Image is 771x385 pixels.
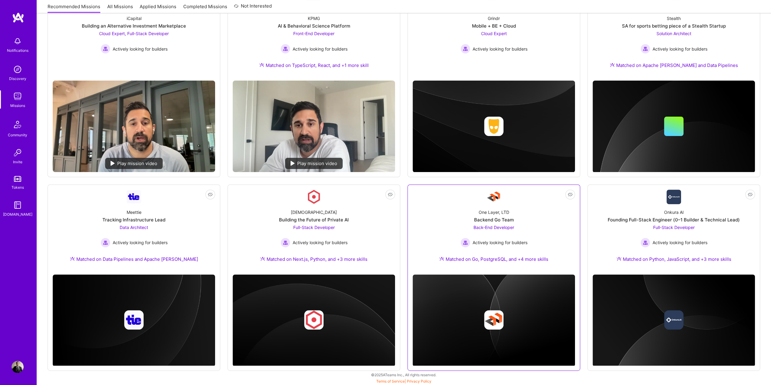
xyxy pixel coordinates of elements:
[14,176,21,182] img: tokens
[472,23,516,29] div: Mobile + BE + Cloud
[307,190,321,204] img: Company Logo
[653,239,707,246] span: Actively looking for builders
[8,132,27,138] div: Community
[12,184,24,191] div: Tokens
[376,379,405,383] a: Terms of Service
[12,35,24,47] img: bell
[593,274,755,367] img: cover
[183,3,227,13] a: Completed Missions
[487,190,501,204] img: Company Logo
[413,274,575,367] img: cover
[208,192,213,197] i: icon EyeClosed
[593,81,755,173] img: cover
[101,44,110,54] img: Actively looking for builders
[70,256,75,261] img: Ateam Purple Icon
[7,47,28,54] div: Notifications
[12,12,24,23] img: logo
[233,274,395,367] img: cover
[593,190,755,270] a: Company LogoOnkura AIFounding Full-Stack Engineer (0–1 Builder & Technical Lead)Full-Stack Develo...
[260,256,265,261] img: Ateam Purple Icon
[293,225,335,230] span: Full-Stack Developer
[285,158,343,169] div: Play mission video
[388,192,393,197] i: icon EyeClosed
[259,62,264,67] img: Ateam Purple Icon
[616,256,621,261] img: Ateam Purple Icon
[610,62,615,67] img: Ateam Purple Icon
[113,46,168,52] span: Actively looking for builders
[127,15,141,22] div: iCapital
[107,3,133,13] a: All Missions
[101,238,110,247] img: Actively looking for builders
[653,46,707,52] span: Actively looking for builders
[279,217,349,223] div: Building the Future of Private AI
[99,31,169,36] span: Cloud Expert, Full-Stack Developer
[460,238,470,247] img: Actively looking for builders
[13,159,22,165] div: Invite
[666,190,681,204] img: Company Logo
[293,46,347,52] span: Actively looking for builders
[105,158,163,169] div: Play mission video
[120,225,148,230] span: Data Architect
[304,310,324,330] img: Company logo
[291,209,337,215] div: [DEMOGRAPHIC_DATA]
[260,256,367,262] div: Matched on Next.js, Python, and +3 more skills
[12,361,24,373] img: User Avatar
[616,256,731,262] div: Matched on Python, JavaScript, and +3 more skills
[124,310,144,330] img: Company logo
[484,310,503,330] img: Company logo
[127,190,141,203] img: Company Logo
[439,256,444,261] img: Ateam Purple Icon
[53,81,215,172] img: No Mission
[291,161,295,166] img: play
[293,239,347,246] span: Actively looking for builders
[473,239,527,246] span: Actively looking for builders
[12,63,24,75] img: discovery
[474,217,514,223] div: Backend Go Team
[259,62,369,68] div: Matched on TypeScript, React, and +1 more skill
[622,23,726,29] div: SA for sports betting piece of a Stealth Startup
[653,225,695,230] span: Full-Stack Developer
[36,367,771,382] div: © 2025 ATeams Inc., All rights reserved.
[10,361,25,373] a: User Avatar
[82,23,186,29] div: Building an Alternative Investment Marketplace
[656,31,691,36] span: Solution Architect
[640,238,650,247] img: Actively looking for builders
[748,192,753,197] i: icon EyeClosed
[111,161,115,166] img: play
[610,62,738,68] div: Matched on Apache [PERSON_NAME] and Data Pipelines
[53,190,215,270] a: Company LogoMeettieTracking Infrastructure LeadData Architect Actively looking for buildersActive...
[127,209,141,215] div: Meettie
[9,75,26,82] div: Discovery
[234,2,272,13] a: Not Interested
[10,102,25,109] div: Missions
[407,379,431,383] a: Privacy Policy
[484,117,503,136] img: Company logo
[281,44,290,54] img: Actively looking for builders
[413,81,575,172] img: cover
[233,81,395,172] img: No Mission
[3,211,32,217] div: [DOMAIN_NAME]
[473,46,527,52] span: Actively looking for builders
[640,44,650,54] img: Actively looking for builders
[281,238,290,247] img: Actively looking for builders
[12,147,24,159] img: Invite
[667,15,681,22] div: Stealth
[664,310,683,330] img: Company logo
[568,192,573,197] i: icon EyeClosed
[308,15,320,22] div: KPMG
[479,209,509,215] div: One Layer, LTD
[233,190,395,270] a: Company Logo[DEMOGRAPHIC_DATA]Building the Future of Private AIFull-Stack Developer Actively look...
[376,379,431,383] span: |
[48,3,100,13] a: Recommended Missions
[474,225,514,230] span: Back-End Developer
[113,239,168,246] span: Actively looking for builders
[413,190,575,270] a: Company LogoOne Layer, LTDBackend Go TeamBack-End Developer Actively looking for buildersActively...
[481,31,507,36] span: Cloud Expert
[608,217,740,223] div: Founding Full-Stack Engineer (0–1 Builder & Technical Lead)
[12,199,24,211] img: guide book
[664,209,684,215] div: Onkura AI
[102,217,165,223] div: Tracking Infrastructure Lead
[460,44,470,54] img: Actively looking for builders
[488,15,500,22] div: Grindr
[53,274,215,367] img: cover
